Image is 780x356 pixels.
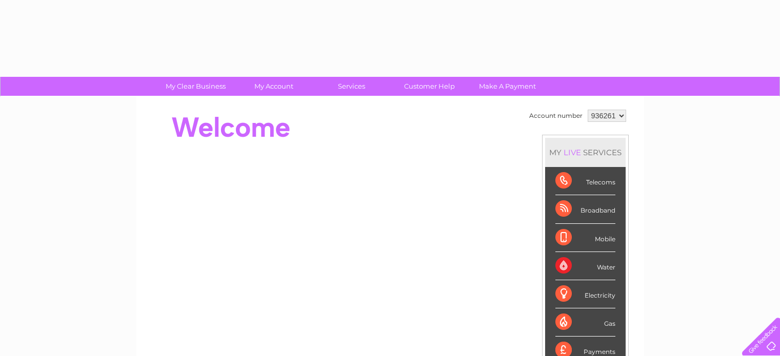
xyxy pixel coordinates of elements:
[387,77,472,96] a: Customer Help
[555,280,615,308] div: Electricity
[555,252,615,280] div: Water
[562,148,583,157] div: LIVE
[527,107,585,124] td: Account number
[555,224,615,252] div: Mobile
[309,77,394,96] a: Services
[555,308,615,337] div: Gas
[465,77,550,96] a: Make A Payment
[545,138,626,167] div: MY SERVICES
[555,167,615,195] div: Telecoms
[153,77,238,96] a: My Clear Business
[231,77,316,96] a: My Account
[555,195,615,223] div: Broadband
